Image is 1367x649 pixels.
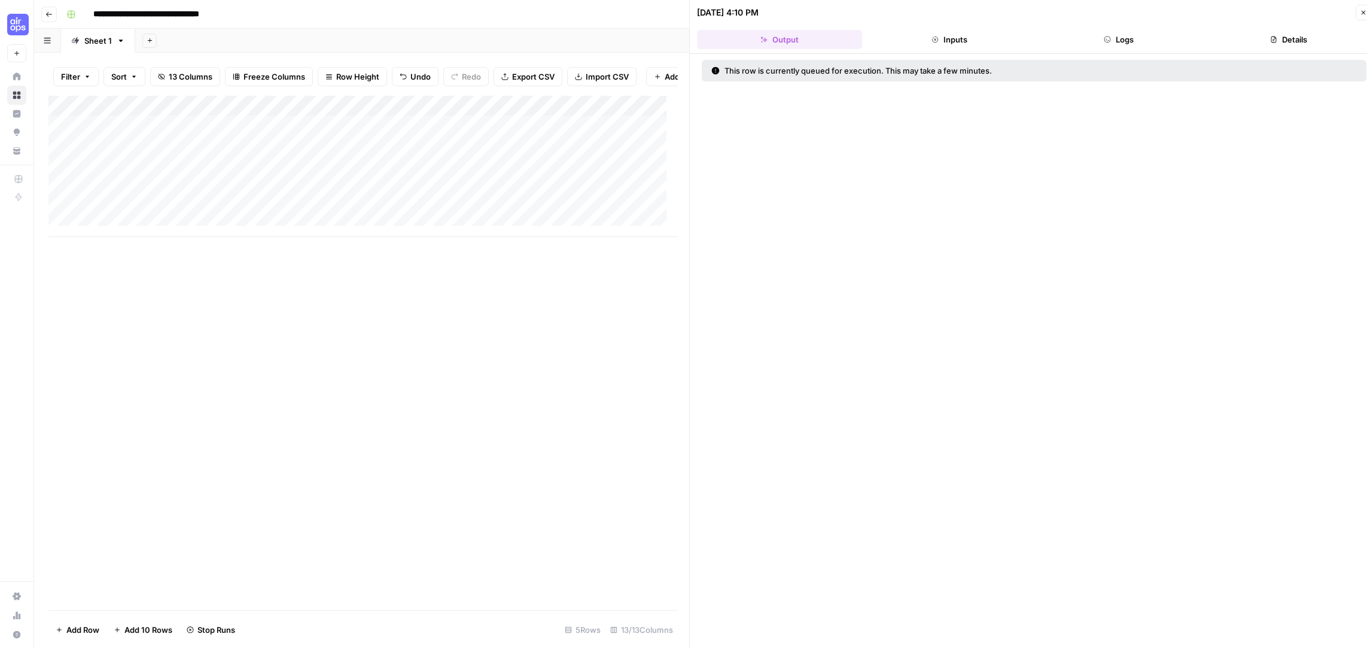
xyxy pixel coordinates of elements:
[7,123,26,142] a: Opportunities
[646,67,718,86] button: Add Column
[7,625,26,644] button: Help + Support
[443,67,489,86] button: Redo
[605,620,678,639] div: 13/13 Columns
[7,10,26,40] button: Workspace: Cohort 5
[48,620,106,639] button: Add Row
[61,29,135,53] a: Sheet 1
[392,67,439,86] button: Undo
[53,67,99,86] button: Filter
[179,620,242,639] button: Stop Runs
[586,71,629,83] span: Import CSV
[410,71,431,83] span: Undo
[103,67,145,86] button: Sort
[225,67,313,86] button: Freeze Columns
[7,104,26,123] a: Insights
[66,624,99,636] span: Add Row
[560,620,605,639] div: 5 Rows
[1037,30,1202,49] button: Logs
[7,14,29,35] img: Cohort 5 Logo
[7,587,26,606] a: Settings
[111,71,127,83] span: Sort
[567,67,637,86] button: Import CSV
[61,71,80,83] span: Filter
[7,141,26,160] a: Your Data
[7,606,26,625] a: Usage
[106,620,179,639] button: Add 10 Rows
[462,71,481,83] span: Redo
[512,71,555,83] span: Export CSV
[7,86,26,105] a: Browse
[697,30,862,49] button: Output
[494,67,562,86] button: Export CSV
[197,624,235,636] span: Stop Runs
[84,35,112,47] div: Sheet 1
[867,30,1032,49] button: Inputs
[150,67,220,86] button: 13 Columns
[711,65,1174,77] div: This row is currently queued for execution. This may take a few minutes.
[7,67,26,86] a: Home
[124,624,172,636] span: Add 10 Rows
[243,71,305,83] span: Freeze Columns
[169,71,212,83] span: 13 Columns
[665,71,711,83] span: Add Column
[697,7,759,19] div: [DATE] 4:10 PM
[318,67,387,86] button: Row Height
[336,71,379,83] span: Row Height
